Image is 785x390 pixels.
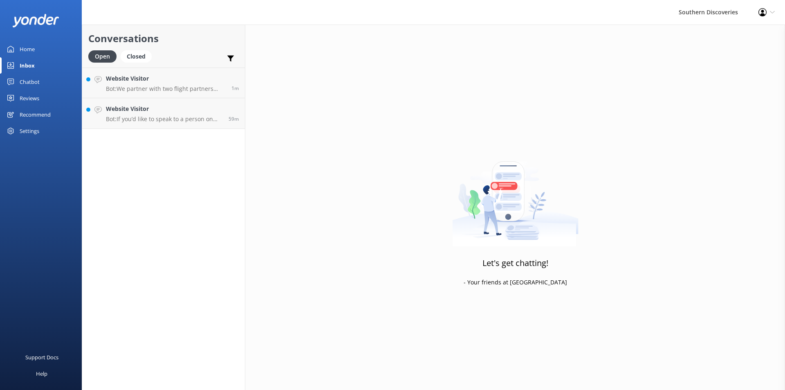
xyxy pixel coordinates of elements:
[106,104,222,113] h4: Website Visitor
[12,14,59,27] img: yonder-white-logo.png
[452,144,579,246] img: artwork of a man stealing a conversation from at giant smartphone
[482,257,548,270] h3: Let's get chatting!
[82,98,245,129] a: Website VisitorBot:If you’d like to speak to a person on the Southern Discoveries team, please ca...
[82,68,245,98] a: Website VisitorBot:We partner with two flight partners based in [GEOGRAPHIC_DATA] for the Fly/Cru...
[106,115,222,123] p: Bot: If you’d like to speak to a person on the Southern Discoveries team, please call [PHONE_NUMB...
[20,74,40,90] div: Chatbot
[88,52,121,61] a: Open
[121,52,156,61] a: Closed
[20,123,39,139] div: Settings
[20,90,39,106] div: Reviews
[20,41,35,57] div: Home
[36,365,47,382] div: Help
[20,57,35,74] div: Inbox
[229,115,239,122] span: Sep 27 2025 01:30pm (UTC +12:00) Pacific/Auckland
[88,31,239,46] h2: Conversations
[121,50,152,63] div: Closed
[106,85,225,92] p: Bot: We partner with two flight partners based in [GEOGRAPHIC_DATA] for the Fly/Cruise/Fly experi...
[231,85,239,92] span: Sep 27 2025 02:28pm (UTC +12:00) Pacific/Auckland
[464,278,567,287] p: - Your friends at [GEOGRAPHIC_DATA]
[88,50,117,63] div: Open
[106,74,225,83] h4: Website Visitor
[20,106,51,123] div: Recommend
[25,349,58,365] div: Support Docs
